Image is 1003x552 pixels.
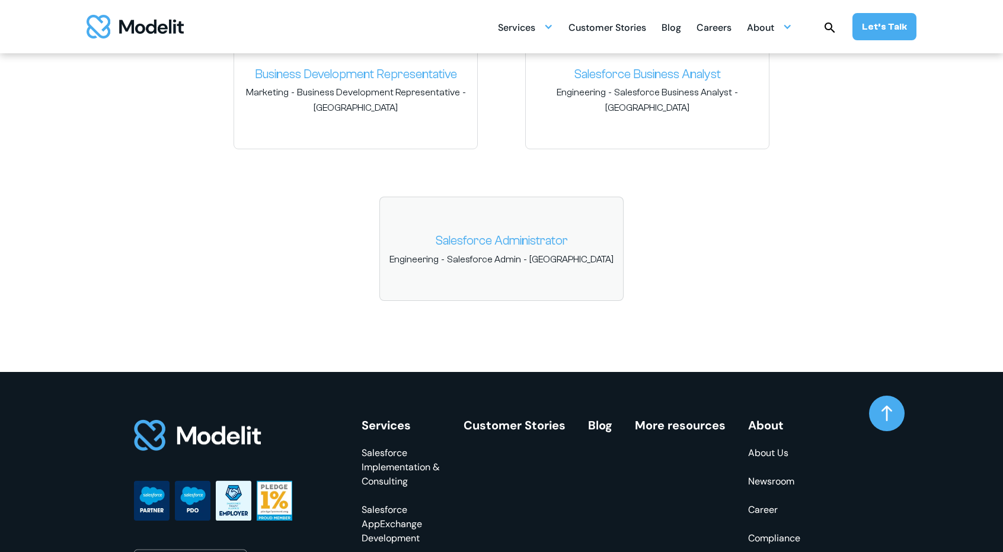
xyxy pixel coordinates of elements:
a: Customer Stories [568,15,646,38]
a: Salesforce Business Analyst [535,65,759,84]
div: Customer Stories [568,17,646,40]
span: Marketing [246,86,289,99]
span: Salesforce Admin [447,253,521,266]
img: arrow up [881,405,892,422]
a: Salesforce Administrator [389,232,614,251]
a: Let’s Talk [852,13,916,40]
span: [GEOGRAPHIC_DATA] [605,101,689,114]
div: Blog [662,17,681,40]
div: Careers [697,17,732,40]
a: Blog [588,418,612,433]
a: Newsroom [748,474,800,489]
a: More resources [635,418,726,433]
a: Blog [662,15,681,38]
span: [GEOGRAPHIC_DATA] [314,101,398,114]
div: About [747,15,792,38]
span: - - [244,86,468,114]
a: Customer Stories [464,418,566,433]
a: home [87,15,184,38]
span: [GEOGRAPHIC_DATA] [529,253,614,266]
span: Salesforce Business Analyst [614,86,732,99]
a: About Us [748,446,800,460]
div: Let’s Talk [862,20,907,33]
a: Compliance [748,531,800,545]
span: Engineering [557,86,606,99]
span: - - [389,253,614,266]
span: - - [535,86,759,114]
span: Engineering [389,253,439,266]
div: Services [498,15,553,38]
div: Services [362,419,441,432]
a: Career [748,503,800,517]
img: footer logo [134,419,262,452]
div: About [748,419,800,432]
a: Salesforce Implementation & Consulting [362,446,441,489]
span: Business Development Representative [297,86,460,99]
a: Careers [697,15,732,38]
a: Salesforce AppExchange Development [362,503,441,545]
div: Services [498,17,535,40]
a: Business Development Representative [244,65,468,84]
img: modelit logo [87,15,184,38]
div: About [747,17,774,40]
